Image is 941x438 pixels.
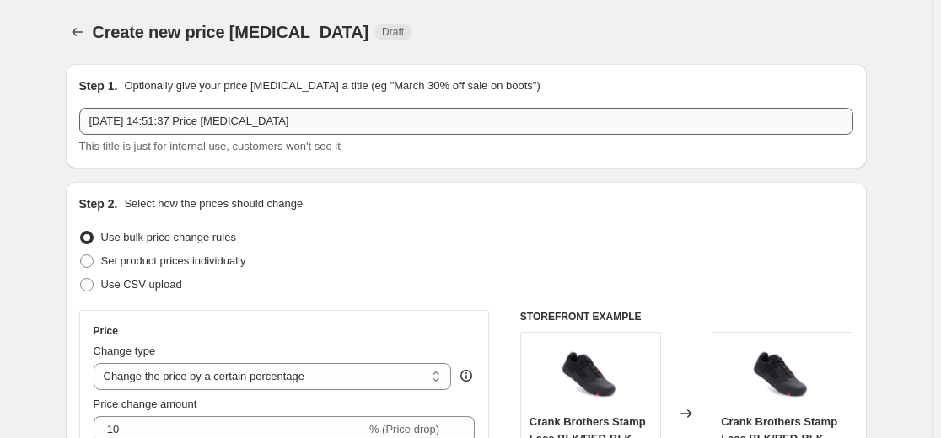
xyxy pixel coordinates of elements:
[557,341,624,409] img: X_11273_80x.png
[124,77,540,94] p: Optionally give your price [MEDICAL_DATA] a title (eg "March 30% off sale on boots")
[94,398,197,410] span: Price change amount
[93,23,369,41] span: Create new price [MEDICAL_DATA]
[520,310,853,323] h6: STOREFRONT EXAMPLE
[94,324,118,338] h3: Price
[458,367,475,384] div: help
[79,77,118,94] h2: Step 1.
[94,345,156,357] span: Change type
[79,108,853,135] input: 30% off holiday sale
[101,231,236,243] span: Use bulk price change rules
[369,423,439,435] span: % (Price drop)
[101,278,182,291] span: Use CSV upload
[79,140,341,152] span: This title is just for internal use, customers won't see it
[79,195,118,212] h2: Step 2.
[66,20,89,44] button: Price change jobs
[749,341,816,409] img: X_11273_80x.png
[124,195,303,212] p: Select how the prices should change
[382,25,404,39] span: Draft
[101,254,246,267] span: Set product prices individually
